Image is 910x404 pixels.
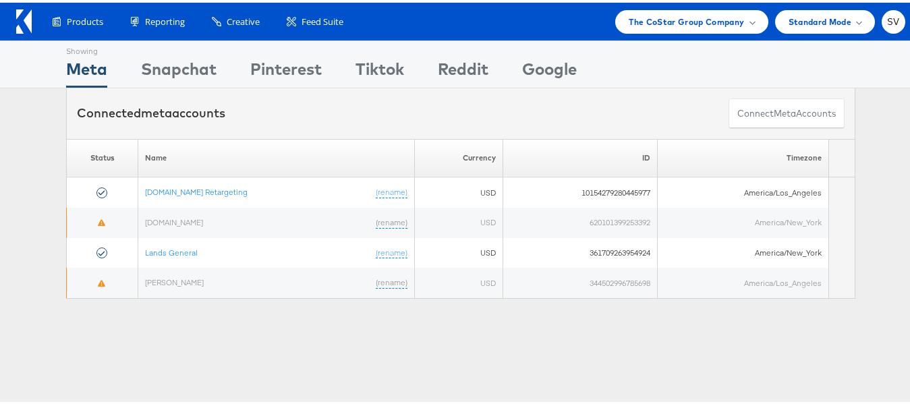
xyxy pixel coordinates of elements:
th: Name [138,136,415,175]
div: Meta [66,55,107,85]
a: (rename) [376,214,407,226]
td: USD [415,265,503,295]
td: America/Los_Angeles [658,175,829,205]
button: ConnectmetaAccounts [729,96,845,126]
td: America/New_York [658,205,829,235]
td: America/New_York [658,235,829,266]
div: Showing [66,38,107,55]
div: Snapchat [141,55,217,85]
span: Products [67,13,103,26]
td: USD [415,205,503,235]
a: (rename) [376,245,407,256]
span: Creative [227,13,260,26]
span: Standard Mode [789,12,851,26]
a: [DOMAIN_NAME] [145,214,203,225]
td: USD [415,235,503,266]
div: Google [522,55,577,85]
span: The CoStar Group Company [629,12,744,26]
a: Lands General [145,245,198,255]
th: Timezone [658,136,829,175]
td: 344502996785698 [503,265,657,295]
th: ID [503,136,657,175]
td: 361709263954924 [503,235,657,266]
span: meta [141,103,172,118]
th: Status [67,136,138,175]
td: America/Los_Angeles [658,265,829,295]
td: USD [415,175,503,205]
td: 620101399253392 [503,205,657,235]
td: 10154279280445977 [503,175,657,205]
a: (rename) [376,184,407,196]
span: meta [774,105,796,117]
a: (rename) [376,275,407,286]
div: Connected accounts [77,102,225,119]
span: SV [887,15,900,24]
a: [DOMAIN_NAME] Retargeting [145,184,248,194]
div: Pinterest [250,55,322,85]
div: Tiktok [356,55,404,85]
span: Feed Suite [302,13,343,26]
span: Reporting [145,13,185,26]
div: Reddit [438,55,488,85]
th: Currency [415,136,503,175]
a: [PERSON_NAME] [145,275,204,285]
